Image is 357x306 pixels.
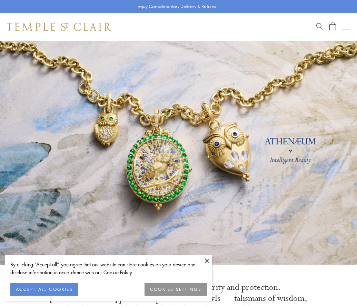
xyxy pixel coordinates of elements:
[342,23,350,31] button: Open navigation
[7,23,111,31] img: Temple St. Clair
[10,261,207,276] div: By clicking “Accept all”, you agree that our website can store cookies on your device and disclos...
[145,283,207,296] button: COOKIES SETTINGS
[10,283,78,296] button: ACCEPT ALL COOKIES
[316,22,324,31] a: Search
[138,3,216,10] p: Enjoy Complimentary Delivery & Returns
[329,22,336,31] a: Open Shopping Bag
